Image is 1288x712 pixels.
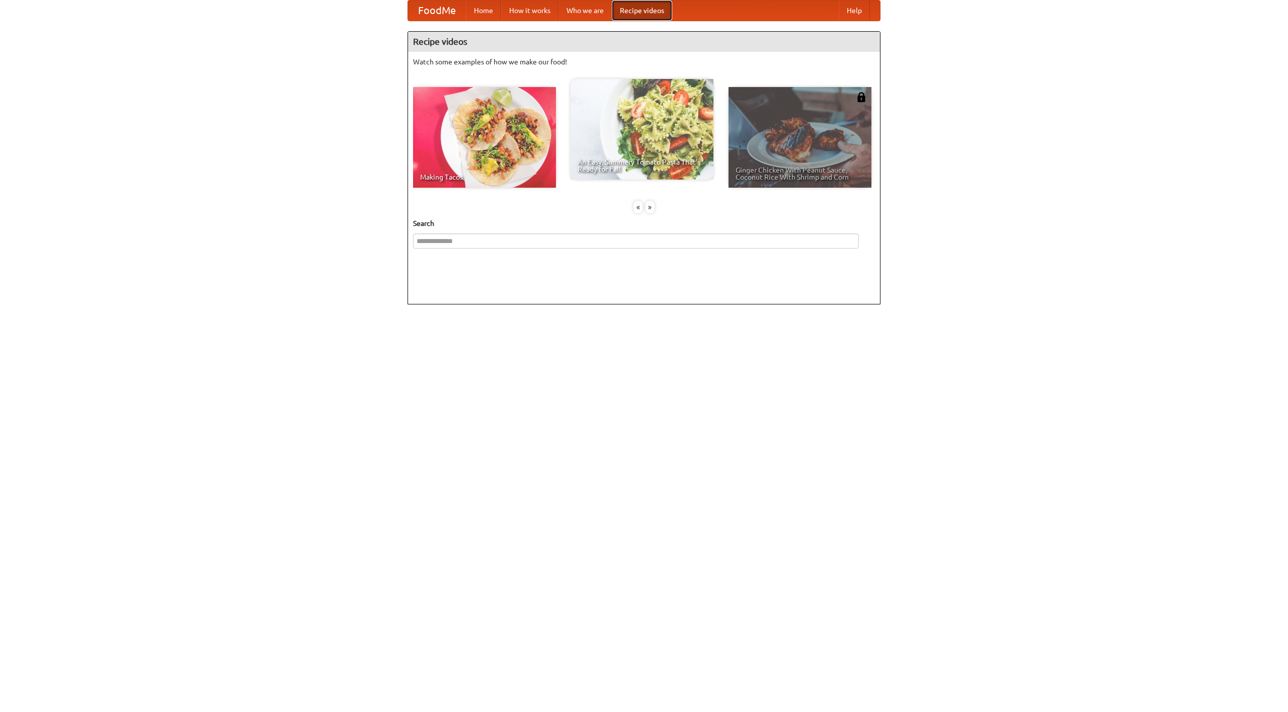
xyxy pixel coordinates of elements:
h4: Recipe videos [408,32,880,52]
a: Making Tacos [413,87,556,188]
a: How it works [501,1,558,21]
span: An Easy, Summery Tomato Pasta That's Ready for Fall [578,159,706,173]
a: Help [839,1,870,21]
div: « [633,201,642,213]
div: » [646,201,655,213]
img: 483408.png [856,92,866,102]
span: Making Tacos [420,174,549,181]
a: Recipe videos [612,1,672,21]
a: FoodMe [408,1,466,21]
a: An Easy, Summery Tomato Pasta That's Ready for Fall [571,79,713,180]
h5: Search [413,218,875,228]
a: Home [466,1,501,21]
p: Watch some examples of how we make our food! [413,57,875,67]
a: Who we are [558,1,612,21]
